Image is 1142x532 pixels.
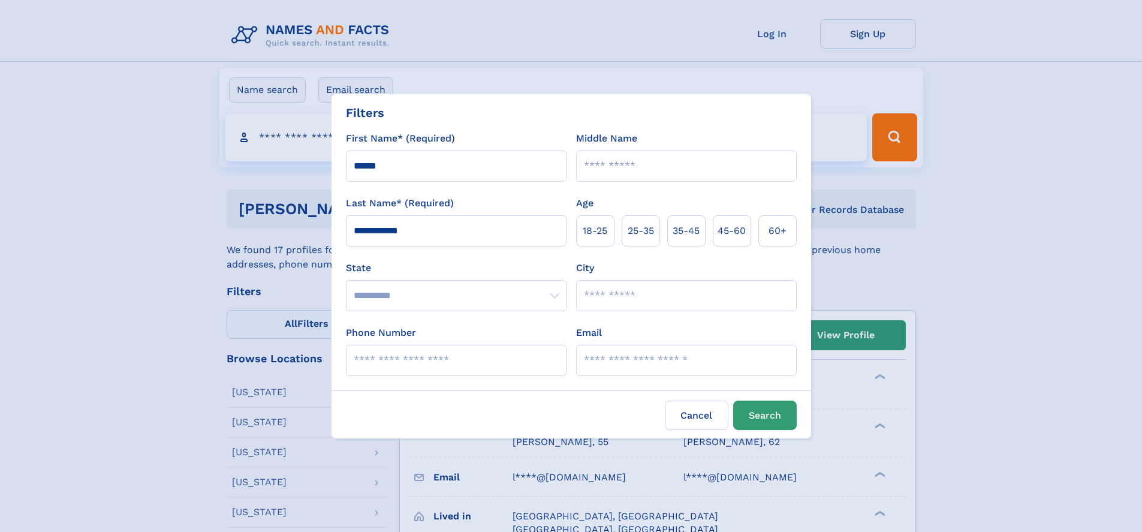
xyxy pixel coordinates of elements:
[583,224,607,238] span: 18‑25
[346,261,567,275] label: State
[346,131,455,146] label: First Name* (Required)
[346,326,416,340] label: Phone Number
[576,196,593,211] label: Age
[673,224,700,238] span: 35‑45
[346,196,454,211] label: Last Name* (Required)
[346,104,384,122] div: Filters
[769,224,787,238] span: 60+
[576,261,594,275] label: City
[576,326,602,340] label: Email
[576,131,637,146] label: Middle Name
[665,401,728,430] label: Cancel
[628,224,654,238] span: 25‑35
[718,224,746,238] span: 45‑60
[733,401,797,430] button: Search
